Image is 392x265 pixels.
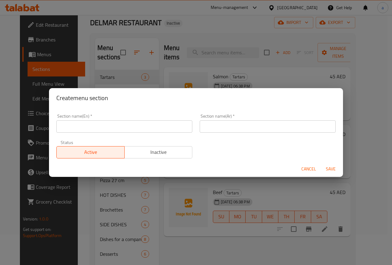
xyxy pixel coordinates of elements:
[323,165,338,173] span: Save
[321,163,341,175] button: Save
[56,93,336,103] h2: Create menu section
[299,163,318,175] button: Cancel
[59,148,122,157] span: Active
[127,148,190,157] span: Inactive
[200,120,336,133] input: Please enter section name(ar)
[56,146,125,158] button: Active
[56,120,192,133] input: Please enter section name(en)
[301,165,316,173] span: Cancel
[124,146,193,158] button: Inactive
